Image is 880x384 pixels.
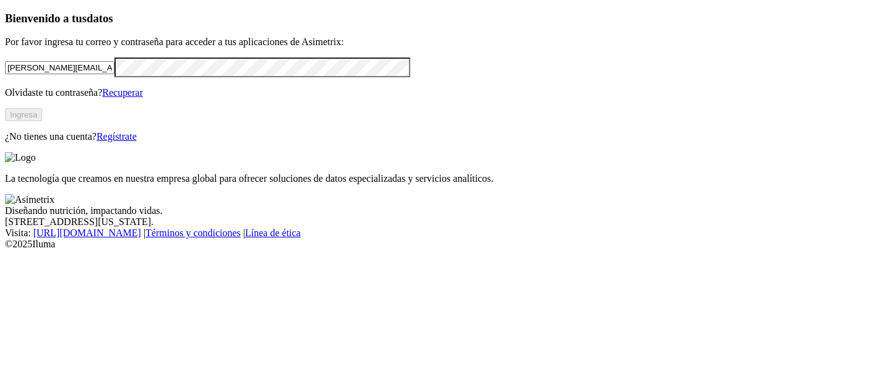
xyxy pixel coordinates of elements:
[5,239,875,250] div: © 2025 Iluma
[5,194,54,205] img: Asimetrix
[87,12,113,25] span: datos
[5,216,875,228] div: [STREET_ADDRESS][US_STATE].
[5,228,875,239] div: Visita : | |
[5,36,875,48] p: Por favor ingresa tu correo y contraseña para acceder a tus aplicaciones de Asimetrix:
[5,173,875,184] p: La tecnología que creamos en nuestra empresa global para ofrecer soluciones de datos especializad...
[97,131,137,142] a: Regístrate
[5,12,875,25] h3: Bienvenido a tus
[5,87,875,98] p: Olvidaste tu contraseña?
[245,228,301,238] a: Línea de ética
[102,87,143,98] a: Recuperar
[5,108,42,121] button: Ingresa
[5,152,36,163] img: Logo
[33,228,141,238] a: [URL][DOMAIN_NAME]
[5,205,875,216] div: Diseñando nutrición, impactando vidas.
[5,61,114,74] input: Tu correo
[5,131,875,142] p: ¿No tienes una cuenta?
[145,228,241,238] a: Términos y condiciones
